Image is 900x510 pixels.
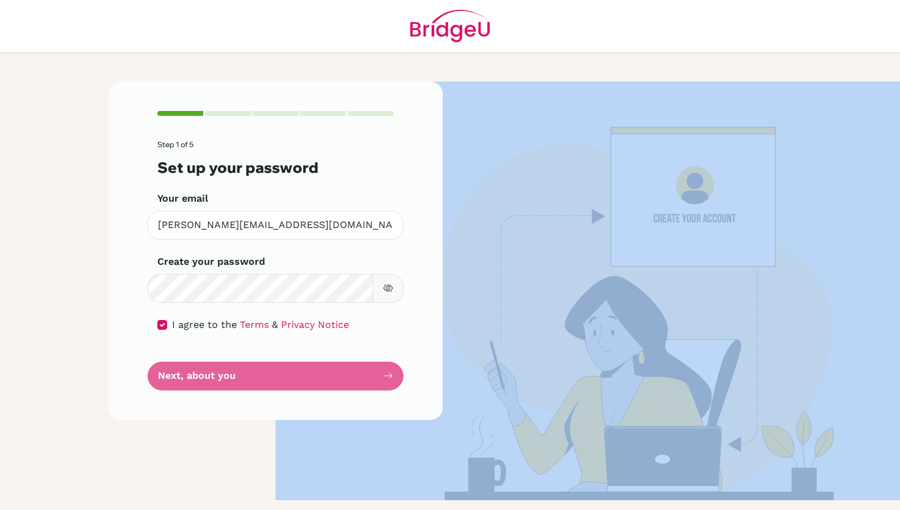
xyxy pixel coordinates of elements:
[157,254,265,269] label: Create your password
[157,140,193,149] span: Step 1 of 5
[172,319,237,330] span: I agree to the
[157,191,208,206] label: Your email
[281,319,349,330] a: Privacy Notice
[240,319,269,330] a: Terms
[148,211,403,240] input: Insert your email*
[272,319,278,330] span: &
[157,159,394,177] h3: Set up your password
